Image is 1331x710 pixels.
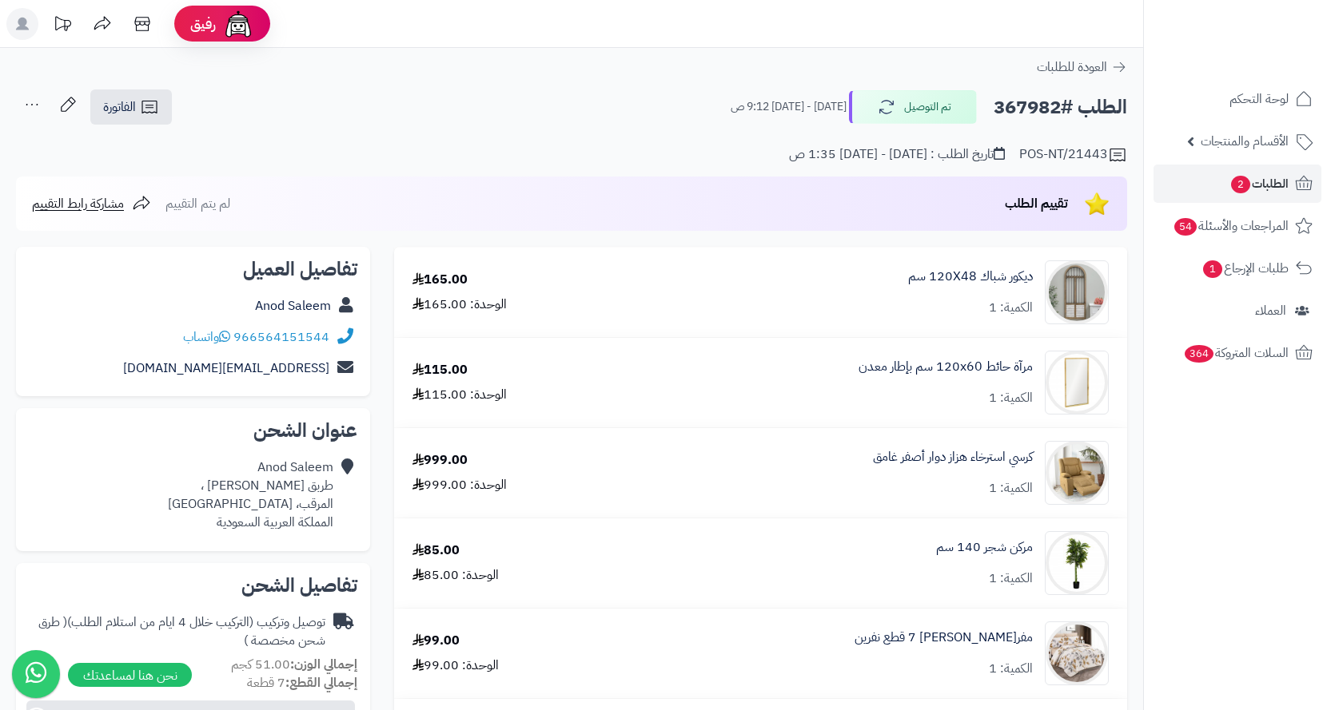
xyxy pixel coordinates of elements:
[1154,207,1321,245] a: المراجعات والأسئلة54
[1019,145,1127,165] div: POS-NT/21443
[38,613,325,650] span: ( طرق شحن مخصصة )
[412,632,460,650] div: 99.00
[989,299,1033,317] div: الكمية: 1
[412,566,499,585] div: الوحدة: 85.00
[989,479,1033,498] div: الكمية: 1
[1046,441,1108,505] img: 1728805605-110102050026-90x90.jpg
[1154,249,1321,288] a: طلبات الإرجاع1
[849,90,977,124] button: تم التوصيل
[989,660,1033,678] div: الكمية: 1
[1046,621,1108,685] img: 1752908905-1-90x90.jpg
[247,673,357,692] small: 7 قطعة
[1046,531,1108,595] img: 1750328813-1-90x90.jpg
[412,541,460,560] div: 85.00
[1201,130,1289,153] span: الأقسام والمنتجات
[412,361,468,379] div: 115.00
[1154,80,1321,118] a: لوحة التحكم
[1183,344,1214,363] span: 364
[1230,175,1251,194] span: 2
[936,538,1033,557] a: مركن شجر 140 سم
[412,656,499,675] div: الوحدة: 99.00
[1255,299,1286,322] span: العملاء
[412,271,468,289] div: 165.00
[190,14,216,34] span: رفيق
[873,448,1033,466] a: كرسي استرخاء هزاز دوار أصفر غامق
[1222,12,1316,46] img: logo-2.png
[285,673,357,692] strong: إجمالي القطع:
[1229,173,1289,195] span: الطلبات
[165,194,230,213] span: لم يتم التقييم
[855,629,1033,647] a: مفر[PERSON_NAME] 7 قطع نفرين
[1037,58,1127,77] a: العودة للطلبات
[123,359,329,378] a: [EMAIL_ADDRESS][DOMAIN_NAME]
[789,145,1005,164] div: تاريخ الطلب : [DATE] - [DATE] 1:35 ص
[90,89,172,125] a: الفاتورة
[29,576,357,595] h2: تفاصيل الشحن
[1201,257,1289,280] span: طلبات الإرجاع
[412,296,507,314] div: الوحدة: 165.00
[412,451,468,470] div: 999.00
[29,421,357,440] h2: عنوان الشحن
[1046,351,1108,414] img: 1700469332-23-90x90.png
[42,8,82,44] a: تحديثات المنصة
[103,97,136,117] span: الفاتورة
[255,296,331,315] a: Anod Saleem
[231,655,357,674] small: 51.00 كجم
[168,458,333,531] div: Anod Saleem طربق [PERSON_NAME] ، المرقب، [GEOGRAPHIC_DATA] المملكة العربية السعودية
[859,358,1033,376] a: مرآة حائط 120x60 سم بإطار معدن
[1174,217,1198,236] span: 54
[994,91,1127,124] h2: الطلب #367982
[1037,58,1107,77] span: العودة للطلبات
[1154,292,1321,330] a: العملاء
[32,194,151,213] a: مشاركة رابط التقييم
[29,613,325,650] div: توصيل وتركيب (التركيب خلال 4 ايام من استلام الطلب)
[1154,334,1321,372] a: السلات المتروكة364
[1183,342,1289,364] span: السلات المتروكة
[1154,165,1321,203] a: الطلبات2
[412,476,507,494] div: الوحدة: 999.00
[989,569,1033,588] div: الكمية: 1
[1005,194,1068,213] span: تقييم الطلب
[412,386,507,404] div: الوحدة: 115.00
[29,260,357,279] h2: تفاصيل العميل
[183,327,230,347] a: واتساب
[1202,260,1223,279] span: 1
[233,327,329,347] a: 966564151544
[731,99,847,115] small: [DATE] - [DATE] 9:12 ص
[989,389,1033,407] div: الكمية: 1
[222,8,254,40] img: ai-face.png
[908,268,1033,286] a: ديكور شباك 120X48 سم
[1046,260,1108,324] img: 1663665135-ctYAn7mmxsJh9XJIy4jDdAB0aUmPhWOPExJfKkNB-90x90.png
[290,655,357,674] strong: إجمالي الوزن:
[1173,215,1289,237] span: المراجعات والأسئلة
[32,194,124,213] span: مشاركة رابط التقييم
[1229,88,1289,110] span: لوحة التحكم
